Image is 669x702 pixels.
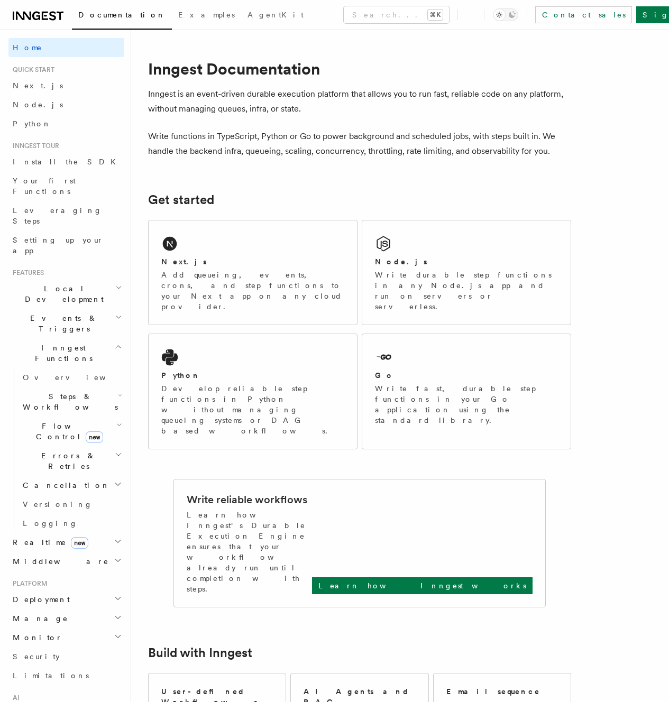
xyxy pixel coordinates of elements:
[148,334,358,449] a: PythonDevelop reliable step functions in Python without managing queueing systems or DAG based wo...
[19,387,124,417] button: Steps & Workflows
[86,431,103,443] span: new
[8,694,20,702] span: AI
[19,417,124,446] button: Flow Controlnew
[13,671,89,680] span: Limitations
[148,129,571,159] p: Write functions in TypeScript, Python or Go to power background and scheduled jobs, with steps bu...
[312,577,533,594] a: Learn how Inngest works
[187,492,307,507] h2: Write reliable workflows
[8,537,88,548] span: Realtime
[8,590,124,609] button: Deployment
[13,119,51,128] span: Python
[148,220,358,325] a: Next.jsAdd queueing, events, crons, and step functions to your Next app on any cloud provider.
[8,368,124,533] div: Inngest Functions
[8,556,109,567] span: Middleware
[8,269,44,277] span: Features
[19,514,124,533] a: Logging
[172,3,241,29] a: Examples
[71,537,88,549] span: new
[375,383,558,426] p: Write fast, durable step functions in your Go application using the standard library.
[161,370,200,381] h2: Python
[13,158,122,166] span: Install the SDK
[241,3,310,29] a: AgentKit
[148,192,214,207] a: Get started
[8,533,124,552] button: Realtimenew
[535,6,632,23] a: Contact sales
[13,42,42,53] span: Home
[8,309,124,338] button: Events & Triggers
[362,334,571,449] a: GoWrite fast, durable step functions in your Go application using the standard library.
[318,580,526,591] p: Learn how Inngest works
[187,510,312,594] p: Learn how Inngest's Durable Execution Engine ensures that your workflow already run until complet...
[8,594,70,605] span: Deployment
[8,76,124,95] a: Next.js
[8,628,124,647] button: Monitor
[375,256,427,267] h2: Node.js
[13,177,76,196] span: Your first Functions
[8,171,124,201] a: Your first Functions
[178,11,235,19] span: Examples
[8,613,68,624] span: Manage
[161,256,207,267] h2: Next.js
[13,206,102,225] span: Leveraging Steps
[19,480,110,491] span: Cancellation
[19,446,124,476] button: Errors & Retries
[148,645,252,660] a: Build with Inngest
[72,3,172,30] a: Documentation
[23,519,78,528] span: Logging
[446,686,540,697] h2: Email sequence
[19,368,124,387] a: Overview
[23,500,93,509] span: Versioning
[493,8,518,21] button: Toggle dark mode
[8,338,124,368] button: Inngest Functions
[8,666,124,685] a: Limitations
[8,114,124,133] a: Python
[148,87,571,116] p: Inngest is an event-driven durable execution platform that allows you to run fast, reliable code ...
[19,495,124,514] a: Versioning
[8,632,62,643] span: Monitor
[161,383,344,436] p: Develop reliable step functions in Python without managing queueing systems or DAG based workflows.
[8,579,48,588] span: Platform
[8,152,124,171] a: Install the SDK
[375,370,394,381] h2: Go
[13,81,63,90] span: Next.js
[23,373,132,382] span: Overview
[8,38,124,57] a: Home
[13,652,60,661] span: Security
[8,609,124,628] button: Manage
[248,11,304,19] span: AgentKit
[428,10,443,20] kbd: ⌘K
[78,11,166,19] span: Documentation
[8,313,115,334] span: Events & Triggers
[148,59,571,78] h1: Inngest Documentation
[8,343,114,364] span: Inngest Functions
[19,391,118,412] span: Steps & Workflows
[8,142,59,150] span: Inngest tour
[8,201,124,230] a: Leveraging Steps
[362,220,571,325] a: Node.jsWrite durable step functions in any Node.js app and run on servers or serverless.
[8,647,124,666] a: Security
[8,283,115,304] span: Local Development
[19,450,115,472] span: Errors & Retries
[344,6,449,23] button: Search...⌘K
[8,552,124,571] button: Middleware
[8,95,124,114] a: Node.js
[8,230,124,260] a: Setting up your app
[161,270,344,312] p: Add queueing, events, crons, and step functions to your Next app on any cloud provider.
[8,279,124,309] button: Local Development
[8,66,54,74] span: Quick start
[13,100,63,109] span: Node.js
[375,270,558,312] p: Write durable step functions in any Node.js app and run on servers or serverless.
[19,421,116,442] span: Flow Control
[13,236,104,255] span: Setting up your app
[19,476,124,495] button: Cancellation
